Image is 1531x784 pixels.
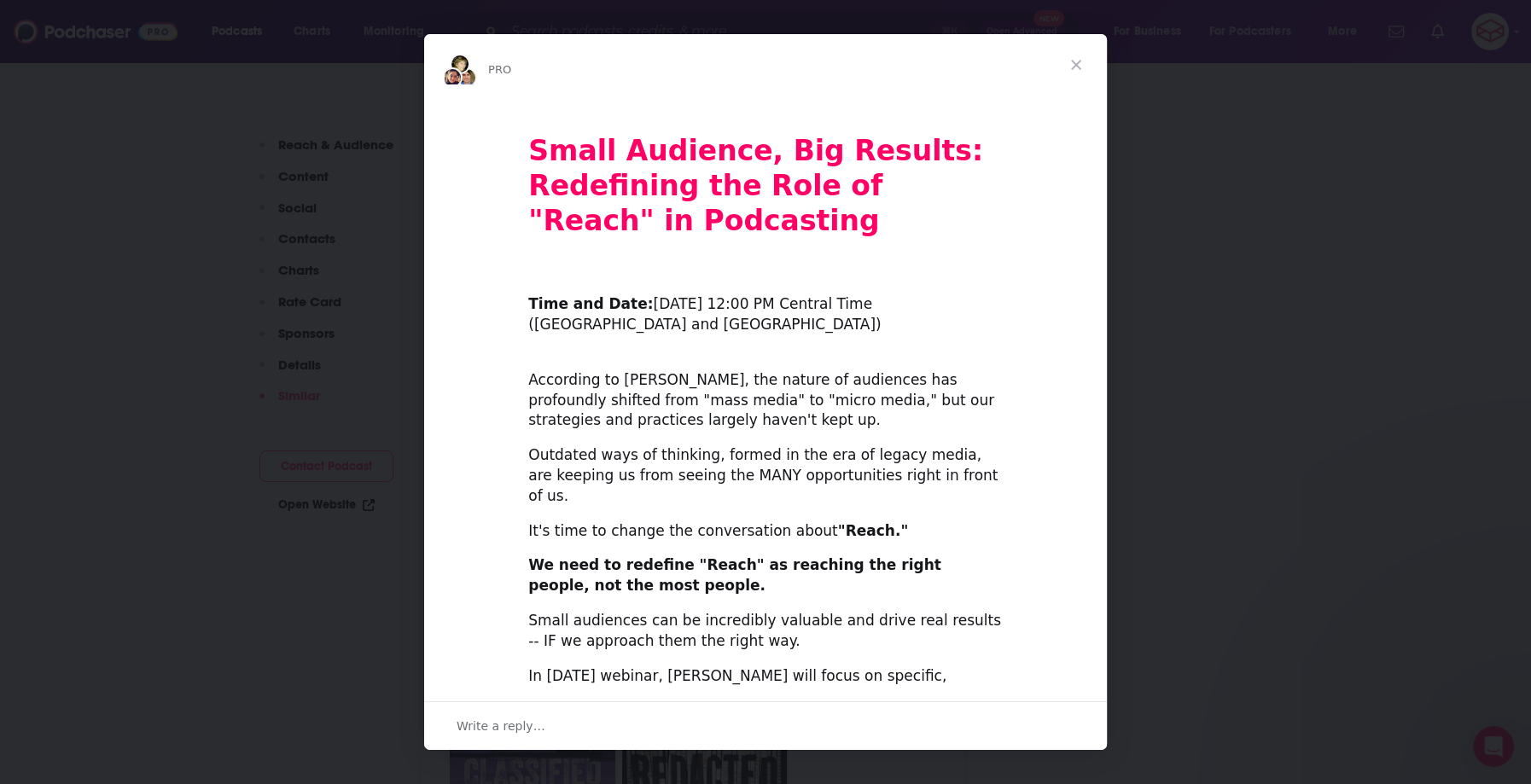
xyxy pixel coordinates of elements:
[424,701,1107,750] div: Open conversation and reply
[450,54,470,74] img: Barbara avatar
[528,134,983,237] b: Small Audience, Big Results: Redefining the Role of "Reach" in Podcasting
[528,521,1003,542] div: It's time to change the conversation about
[528,275,1003,335] div: ​ [DATE] 12:00 PM Central Time ([GEOGRAPHIC_DATA] and [GEOGRAPHIC_DATA])
[528,666,1003,707] div: In [DATE] webinar, [PERSON_NAME] will focus on specific, tactical aspects of making this new appr...
[457,67,477,88] img: Dave avatar
[528,611,1003,652] div: Small audiences can be incredibly valuable and drive real results -- IF we approach them the righ...
[528,445,1003,506] div: Outdated ways of thinking, formed in the era of legacy media, are keeping us from seeing the MANY...
[488,63,511,76] span: PRO
[1045,34,1107,96] span: Close
[457,715,545,737] span: Write a reply…
[838,522,908,539] b: "Reach."
[528,295,653,312] b: Time and Date:
[528,556,941,594] b: We need to redefine "Reach" as reaching the right people, not the most people.
[528,350,1003,431] div: According to [PERSON_NAME], the nature of audiences has profoundly shifted from "mass media" to "...
[442,67,463,88] img: Sydney avatar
